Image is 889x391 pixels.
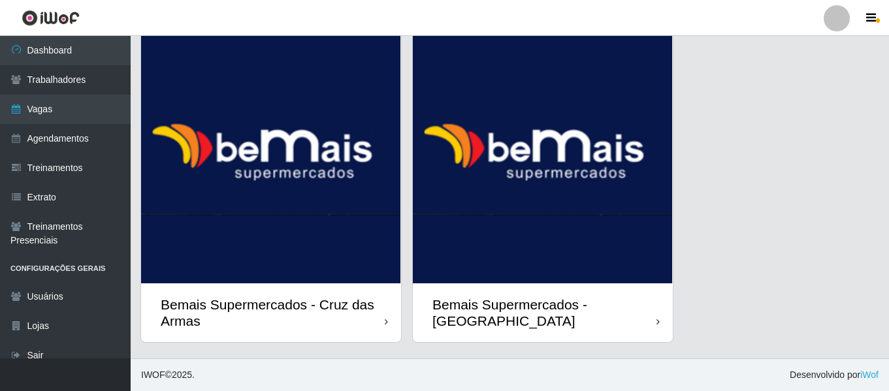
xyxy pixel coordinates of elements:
[161,296,385,329] div: Bemais Supermercados - Cruz das Armas
[790,368,879,382] span: Desenvolvido por
[141,25,401,283] img: cardImg
[141,368,195,382] span: © 2025 .
[413,25,673,342] a: Bemais Supermercados - [GEOGRAPHIC_DATA]
[141,369,165,380] span: IWOF
[860,369,879,380] a: iWof
[432,296,656,329] div: Bemais Supermercados - [GEOGRAPHIC_DATA]
[413,25,673,283] img: cardImg
[22,10,80,26] img: CoreUI Logo
[141,25,401,342] a: Bemais Supermercados - Cruz das Armas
